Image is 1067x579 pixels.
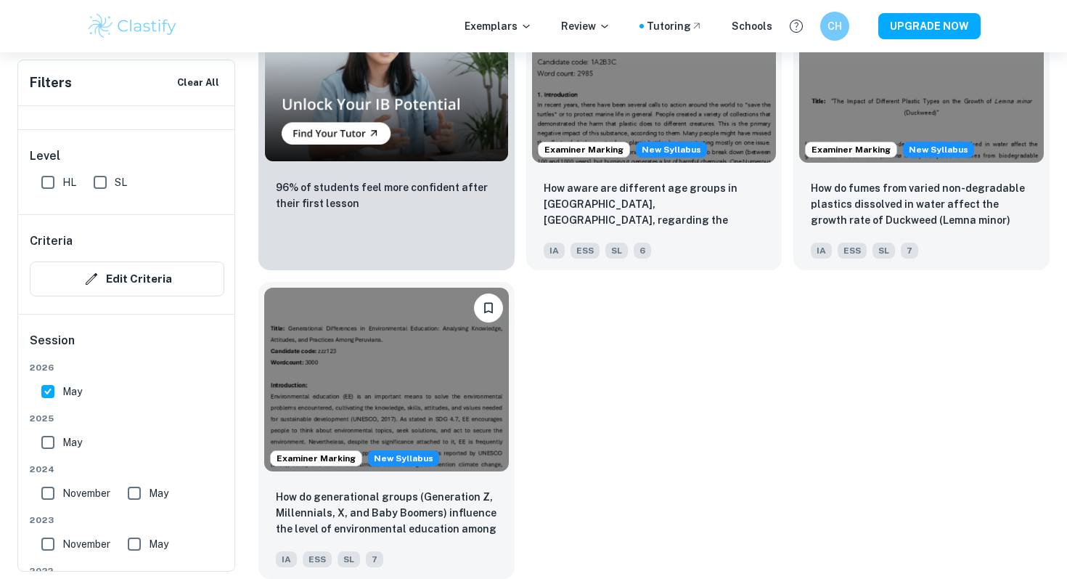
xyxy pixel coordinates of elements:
[811,243,832,259] span: IA
[30,564,224,578] span: 2022
[636,142,707,158] span: New Syllabus
[149,536,168,552] span: May
[258,282,515,578] a: Examiner MarkingStarting from the May 2026 session, the ESS IA requirements have changed. We crea...
[732,18,772,34] a: Schools
[827,18,843,34] h6: CH
[368,450,439,466] div: Starting from the May 2026 session, the ESS IA requirements have changed. We created this exempla...
[820,12,849,41] button: CH
[605,243,628,259] span: SL
[30,514,224,527] span: 2023
[30,332,224,361] h6: Session
[561,18,610,34] p: Review
[634,243,651,259] span: 6
[571,243,600,259] span: ESS
[62,434,82,450] span: May
[86,12,179,41] img: Clastify logo
[806,143,896,156] span: Examiner Marking
[30,73,72,93] h6: Filters
[62,536,110,552] span: November
[878,13,981,39] button: UPGRADE NOW
[30,232,73,250] h6: Criteria
[62,174,76,190] span: HL
[149,485,168,501] span: May
[544,180,765,230] p: How aware are different age groups in Rzeszów, Poland, regarding the effects of bottled water con...
[901,243,918,259] span: 7
[366,551,383,567] span: 7
[465,18,532,34] p: Exemplars
[474,293,503,323] button: Bookmark
[903,142,974,158] div: Starting from the May 2026 session, the ESS IA requirements have changed. We created this exempla...
[30,262,224,296] button: Edit Criteria
[838,243,867,259] span: ESS
[303,551,332,567] span: ESS
[115,174,127,190] span: SL
[30,463,224,476] span: 2024
[276,489,497,538] p: How do generational groups (Generation Z, Millennials, X, and Baby Boomers) influence the level o...
[368,450,439,466] span: New Syllabus
[647,18,703,34] a: Tutoring
[271,452,361,465] span: Examiner Marking
[539,143,629,156] span: Examiner Marking
[62,384,82,400] span: May
[338,551,360,567] span: SL
[62,485,110,501] span: November
[276,551,297,567] span: IA
[30,412,224,425] span: 2025
[784,14,809,39] button: Help and Feedback
[903,142,974,158] span: New Syllabus
[30,361,224,374] span: 2026
[636,142,707,158] div: Starting from the May 2026 session, the ESS IA requirements have changed. We created this exempla...
[872,243,895,259] span: SL
[173,72,223,94] button: Clear All
[30,147,224,165] h6: Level
[264,288,509,471] img: ESS IA example thumbnail: How do generational groups (Generation Z
[544,243,565,259] span: IA
[276,179,497,211] p: 96% of students feel more confident after their first lesson
[811,180,1032,230] p: How do fumes from varied non-degradable plastics dissolved in water affect the growth rate of Duc...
